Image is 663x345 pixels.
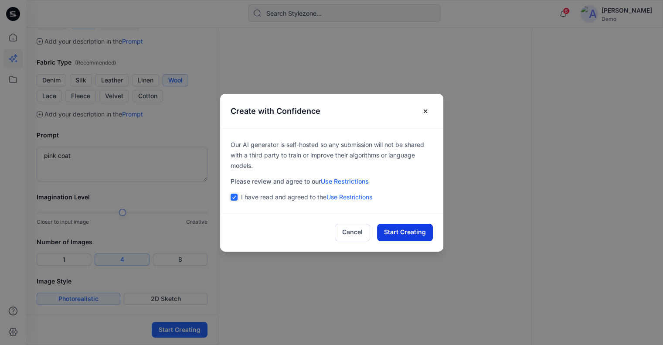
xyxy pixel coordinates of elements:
[335,224,370,241] button: Cancel
[220,94,443,129] header: Create with Confidence
[231,140,433,171] p: Our AI generator is self-hosted so any submission will not be shared with a third party to train ...
[418,104,433,118] button: Close
[326,193,372,201] a: Use Restrictions
[377,224,433,241] button: Start Creating
[321,178,369,185] a: Use Restrictions
[231,176,433,187] p: Please review and agree to our
[241,192,372,202] p: I have read and agreed to the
